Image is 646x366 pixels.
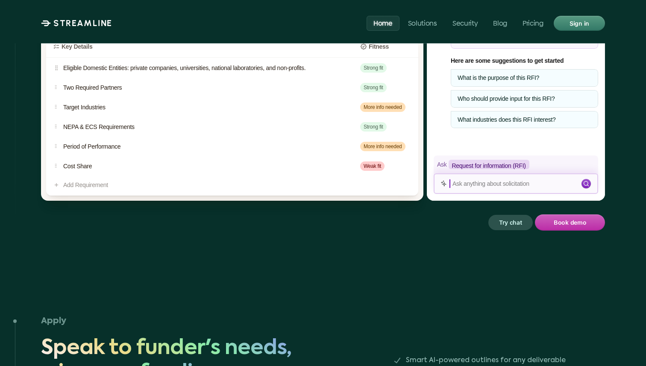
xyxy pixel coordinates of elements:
[458,74,591,82] p: What is the purpose of this RFI?
[408,19,437,27] p: Solutions
[570,18,589,29] p: Sign in
[458,95,591,102] p: Who should provide input for this RFI?
[364,143,402,150] p: More info needed
[493,19,508,27] p: Blog
[364,162,381,170] p: Weak fit
[373,19,393,27] p: Home
[63,83,346,92] p: Two Required Partners
[451,56,598,66] p: Here are some suggestions to get started
[63,123,346,132] p: NEPA & ECS Requirements
[535,214,605,231] a: Book demo
[41,18,112,28] a: STREAMLINE
[364,123,383,131] p: Strong fit
[369,42,389,51] p: Fitness
[53,18,112,28] p: STREAMLINE
[41,337,291,361] span: Speak to funder's needs,
[364,84,383,91] p: Strong fit
[452,162,526,170] p: Request for information (RFI)
[63,103,346,112] p: Target Industries
[452,180,580,187] p: Ask anything about solicitation
[364,64,383,72] p: Strong fit
[437,161,447,168] p: Ask
[41,316,380,326] h3: Apply
[63,162,346,171] p: Cost Share
[63,182,108,189] p: Add Requirement
[487,15,514,30] a: Blog
[446,15,484,30] a: Security
[62,42,92,51] p: Key Details
[554,16,605,31] a: Sign in
[499,217,523,228] p: Try chat
[488,214,533,231] a: Try chat
[63,142,346,151] p: Period of Performance
[364,103,402,111] p: More info needed
[458,116,591,123] p: What industries does this RFI interest?
[63,64,346,73] p: Eligible Domestic Entities: private companies, universities, national laboratories, and non-profits.
[516,15,550,30] a: Pricing
[452,19,478,27] p: Security
[367,15,399,30] a: Home
[554,217,586,228] p: Book demo
[406,356,605,365] p: Smart AI-powered outlines for any deliverable
[523,19,543,27] p: Pricing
